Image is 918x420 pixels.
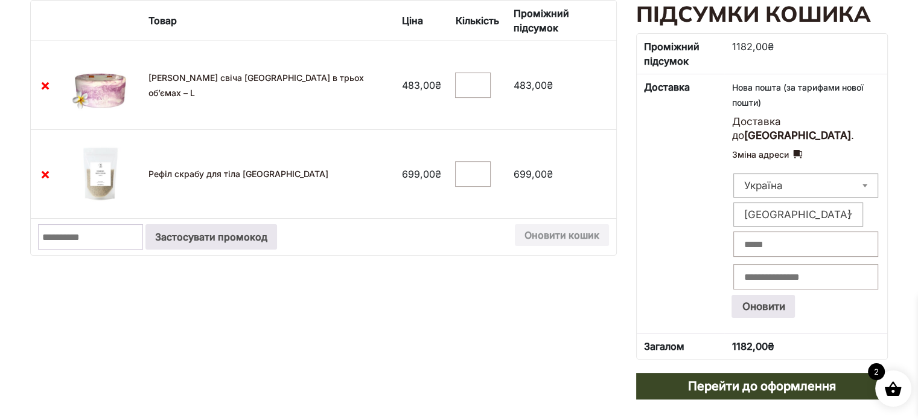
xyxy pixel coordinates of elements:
span: 2 [868,363,885,380]
th: Проміжний підсумок [506,1,616,40]
a: Зміна адреси [732,147,802,162]
span: ₴ [435,79,441,91]
input: Кількість товару [455,73,490,98]
a: Рефіл скрабу для тіла [GEOGRAPHIC_DATA] [148,169,328,179]
a: [PERSON_NAME] свіча [GEOGRAPHIC_DATA] в трьох об’ємах – L [148,73,364,98]
span: Україна [734,177,794,194]
th: Ціна [394,1,448,40]
button: Оновити [732,295,795,318]
bdi: 483,00 [401,79,441,91]
bdi: 699,00 [513,168,552,180]
span: Львівська область [733,202,863,227]
span: ₴ [546,168,552,180]
a: Перейти до оформлення [636,373,888,399]
th: Проміжний підсумок [637,34,724,74]
span: ₴ [767,40,773,53]
span: ₴ [767,340,774,352]
th: Загалом [637,333,724,359]
button: Оновити кошик [515,224,609,246]
bdi: 483,00 [513,79,552,91]
span: ₴ [435,168,441,180]
span: Львівська область [734,206,862,223]
strong: [GEOGRAPHIC_DATA] [744,129,850,141]
bdi: 699,00 [401,168,441,180]
span: ₴ [546,79,552,91]
bdi: 1182,00 [732,40,773,53]
span: Україна [733,173,878,198]
span: Нова пошта (за тарифами нової пошти) [732,82,863,108]
th: Доставка [637,74,724,334]
a: Видалити Рефіл скрабу для тіла MONACO з кошика [38,167,53,181]
p: Доставка до . [732,115,880,144]
input: Кількість товару [455,161,490,187]
th: Товар [141,1,395,40]
th: Кількість [448,1,506,40]
a: Видалити Соєва свіча Monte-Carlo в трьох об'ємах - L з кошика [38,78,53,92]
button: Застосувати промокод [145,224,277,250]
bdi: 1182,00 [732,340,774,352]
